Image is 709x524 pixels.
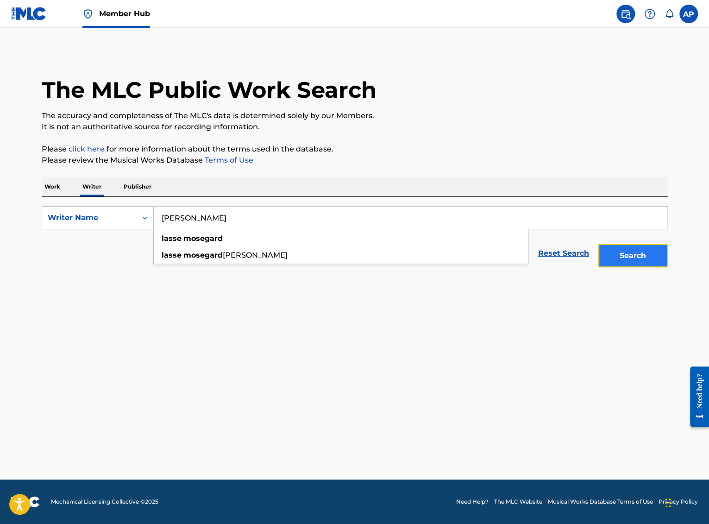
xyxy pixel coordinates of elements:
[42,155,668,166] p: Please review the Musical Works Database
[683,359,709,434] iframe: Resource Center
[659,498,698,506] a: Privacy Policy
[11,7,47,20] img: MLC Logo
[644,8,655,19] img: help
[663,480,709,524] iframe: Chat Widget
[11,496,40,507] img: logo
[121,177,154,196] p: Publisher
[620,8,631,19] img: search
[51,498,158,506] span: Mechanical Licensing Collective © 2025
[203,156,253,164] a: Terms of Use
[99,8,150,19] span: Member Hub
[69,145,105,153] a: click here
[183,234,223,243] strong: mosegard
[162,234,182,243] strong: lasse
[48,212,131,223] div: Writer Name
[80,177,104,196] p: Writer
[533,243,594,264] a: Reset Search
[42,121,668,133] p: It is not an authoritative source for recording information.
[42,110,668,121] p: The accuracy and completeness of The MLC's data is determined solely by our Members.
[223,251,288,259] span: [PERSON_NAME]
[640,5,659,23] div: Help
[616,5,635,23] a: Public Search
[42,76,376,104] h1: The MLC Public Work Search
[679,5,698,23] div: User Menu
[598,244,668,267] button: Search
[494,498,542,506] a: The MLC Website
[42,144,668,155] p: Please for more information about the terms used in the database.
[42,177,63,196] p: Work
[665,9,674,19] div: Notifications
[665,489,671,517] div: Drag
[162,251,182,259] strong: lasse
[42,206,668,272] form: Search Form
[82,8,94,19] img: Top Rightsholder
[456,498,489,506] a: Need Help?
[183,251,223,259] strong: mosegard
[548,498,653,506] a: Musical Works Database Terms of Use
